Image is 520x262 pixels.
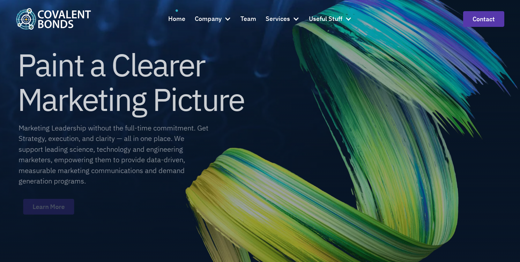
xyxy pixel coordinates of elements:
div: Useful Stuff [309,9,352,28]
div: Services [266,14,290,24]
div: Useful Stuff [309,14,342,24]
div: Team [240,14,256,24]
div: Company [195,9,231,28]
h1: Paint a Clearer Marketing Picture [17,47,244,117]
a: Learn More [23,199,74,215]
img: Covalent Bonds White / Teal Logo [16,8,91,29]
a: Team [240,9,256,28]
div: Marketing Leadership without the full-time commitment. Get Strategy, execution, and clarity — all... [18,123,209,186]
a: contact [463,11,504,27]
div: Services [266,9,299,28]
a: Home [168,9,185,28]
div: Company [195,14,222,24]
a: home [16,8,91,29]
div: Home [168,14,185,24]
